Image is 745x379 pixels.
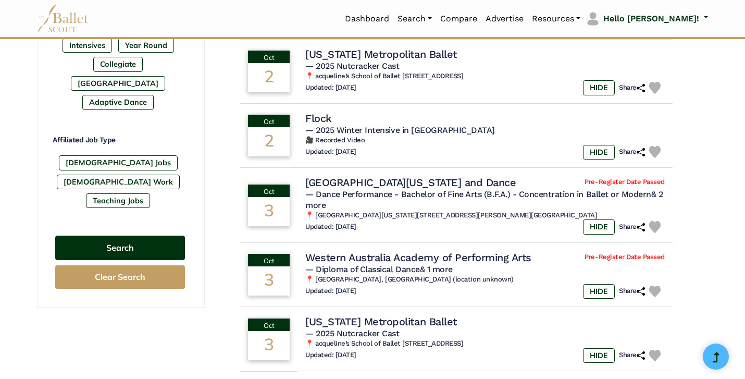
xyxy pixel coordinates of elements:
[481,8,528,30] a: Advertise
[71,76,165,91] label: [GEOGRAPHIC_DATA]
[86,193,150,208] label: Teaching Jobs
[305,61,399,71] span: — 2025 Nutcracker Cast
[248,254,290,266] div: Oct
[619,83,645,92] h6: Share
[55,265,185,289] button: Clear Search
[248,127,290,156] div: 2
[305,315,457,328] h4: [US_STATE] Metropolitan Ballet
[248,266,290,296] div: 3
[619,351,645,360] h6: Share
[305,339,665,348] h6: 📍 acqueline’s School of Ballet [STREET_ADDRESS]
[393,8,436,30] a: Search
[305,125,495,135] span: — 2025 Winter Intensive in [GEOGRAPHIC_DATA]
[305,176,516,189] h4: [GEOGRAPHIC_DATA][US_STATE] and Dance
[583,219,615,234] label: HIDE
[583,284,615,299] label: HIDE
[305,83,356,92] h6: Updated: [DATE]
[436,8,481,30] a: Compare
[248,319,290,331] div: Oct
[585,253,664,262] span: Pre-Register Date Passed
[305,136,665,145] h6: 🎥 Recorded Video
[248,115,290,127] div: Oct
[305,275,665,284] h6: 📍 [GEOGRAPHIC_DATA], [GEOGRAPHIC_DATA] (location unknown)
[305,351,356,360] h6: Updated: [DATE]
[585,178,664,187] span: Pre-Register Date Passed
[583,348,615,363] label: HIDE
[305,264,453,274] span: — Diploma of Classical Dance
[586,11,600,26] img: profile picture
[420,264,453,274] a: & 1 more
[93,57,143,71] label: Collegiate
[305,189,663,210] span: — Dance Performance - Bachelor of Fine Arts (B.F.A.) - Concentration in Ballet or Modern
[305,223,356,231] h6: Updated: [DATE]
[305,47,457,61] h4: [US_STATE] Metropolitan Ballet
[619,223,645,231] h6: Share
[619,148,645,156] h6: Share
[305,251,531,264] h4: Western Australia Academy of Performing Arts
[57,175,180,189] label: [DEMOGRAPHIC_DATA] Work
[82,95,154,109] label: Adaptive Dance
[248,51,290,63] div: Oct
[59,155,178,170] label: [DEMOGRAPHIC_DATA] Jobs
[585,10,708,27] a: profile picture Hello [PERSON_NAME]!
[55,236,185,260] button: Search
[305,328,399,338] span: — 2025 Nutcracker Cast
[53,135,188,145] h4: Affiliated Job Type
[305,189,663,210] a: & 2 more
[248,331,290,360] div: 3
[63,38,112,53] label: Intensives
[603,12,699,26] p: Hello [PERSON_NAME]!
[305,72,665,81] h6: 📍 acqueline’s School of Ballet [STREET_ADDRESS]
[248,63,290,92] div: 2
[305,287,356,296] h6: Updated: [DATE]
[528,8,585,30] a: Resources
[583,80,615,95] label: HIDE
[248,197,290,226] div: 3
[305,211,665,220] h6: 📍 [GEOGRAPHIC_DATA][US_STATE][STREET_ADDRESS][PERSON_NAME][GEOGRAPHIC_DATA]
[341,8,393,30] a: Dashboard
[118,38,174,53] label: Year Round
[305,148,356,156] h6: Updated: [DATE]
[248,185,290,197] div: Oct
[305,112,332,125] h4: Flock
[619,287,645,296] h6: Share
[583,145,615,160] label: HIDE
